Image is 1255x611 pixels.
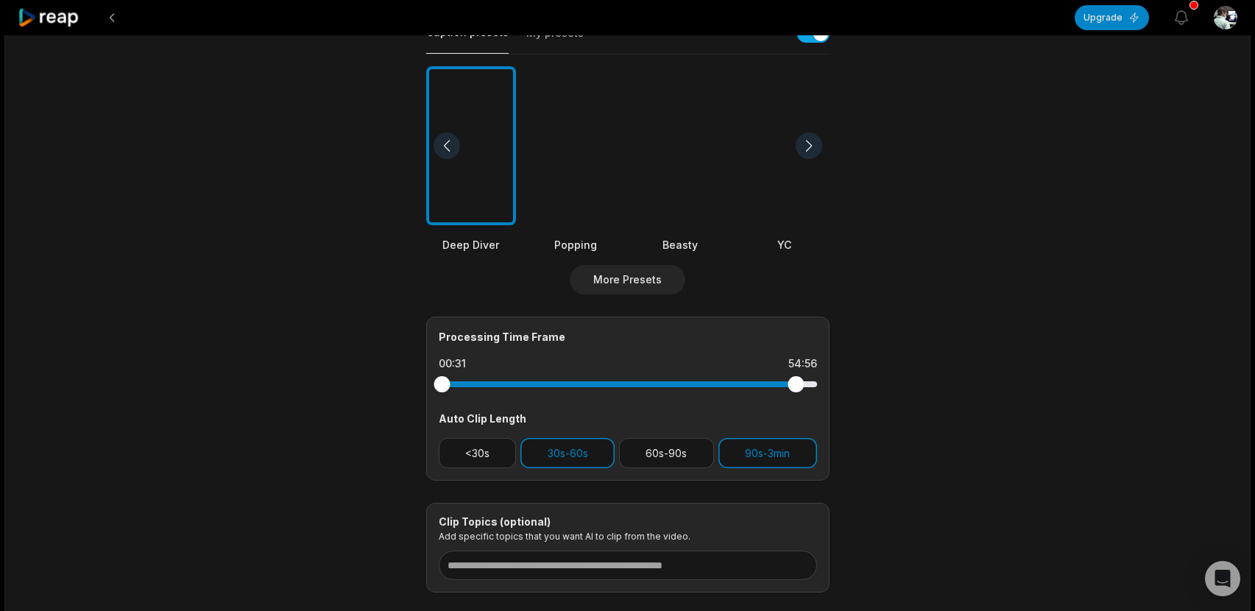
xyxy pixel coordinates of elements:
[531,237,621,252] div: Popping
[520,438,615,468] button: 30s-60s
[1075,5,1149,30] button: Upgrade
[439,411,817,426] div: Auto Clip Length
[1205,561,1240,596] div: Open Intercom Messenger
[570,265,685,294] button: More Presets
[439,515,817,529] div: Clip Topics (optional)
[718,438,817,468] button: 90s-3min
[439,356,466,371] div: 00:31
[439,531,817,542] p: Add specific topics that you want AI to clip from the video.
[788,356,817,371] div: 54:56
[526,26,584,54] button: My presets
[426,25,509,54] button: Caption presets
[635,237,725,252] div: Beasty
[439,329,817,345] div: Processing Time Frame
[426,237,516,252] div: Deep Diver
[619,438,714,468] button: 60s-90s
[740,237,830,252] div: YC
[439,438,517,468] button: <30s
